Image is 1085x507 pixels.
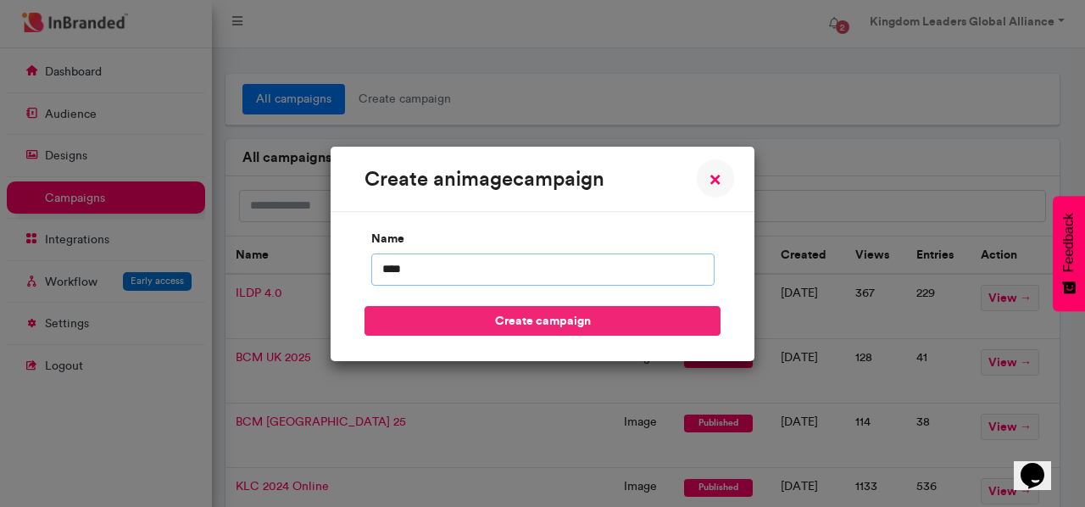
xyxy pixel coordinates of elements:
span: Feedback [1061,213,1077,272]
label: name [364,224,424,253]
span: × [709,169,721,189]
iframe: chat widget [1014,439,1068,490]
button: Feedback - Show survey [1053,196,1085,311]
button: create campaign [364,306,721,336]
div: create an image campaign [364,164,604,194]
